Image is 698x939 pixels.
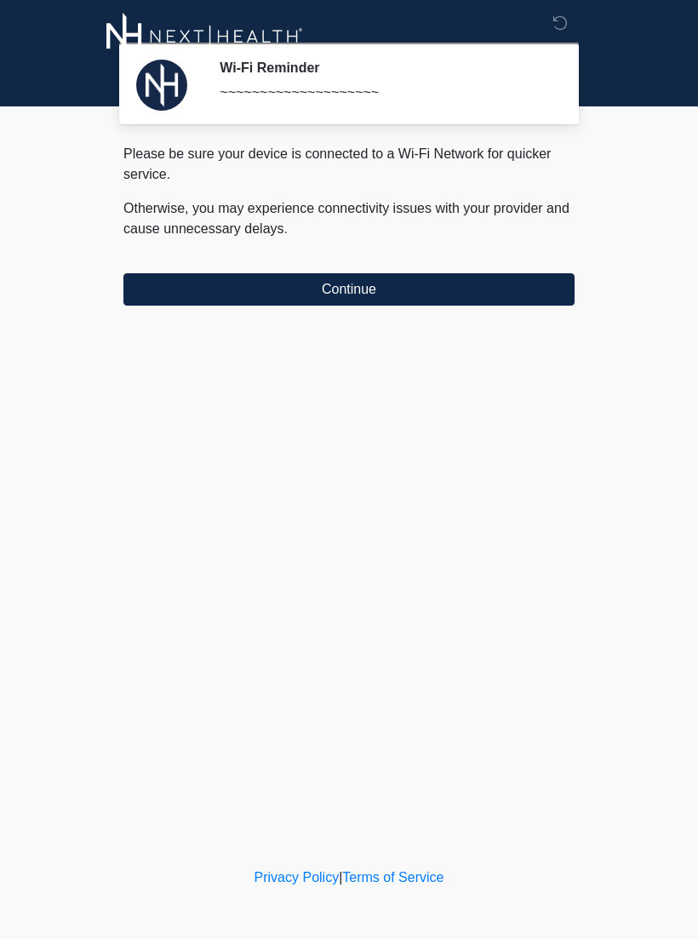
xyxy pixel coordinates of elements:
[136,60,187,111] img: Agent Avatar
[106,13,303,60] img: Next-Health Logo
[123,144,575,185] p: Please be sure your device is connected to a Wi-Fi Network for quicker service.
[220,83,549,103] div: ~~~~~~~~~~~~~~~~~~~~
[284,221,288,236] span: .
[255,870,340,885] a: Privacy Policy
[342,870,443,885] a: Terms of Service
[123,273,575,306] button: Continue
[123,198,575,239] p: Otherwise, you may experience connectivity issues with your provider and cause unnecessary delays
[339,870,342,885] a: |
